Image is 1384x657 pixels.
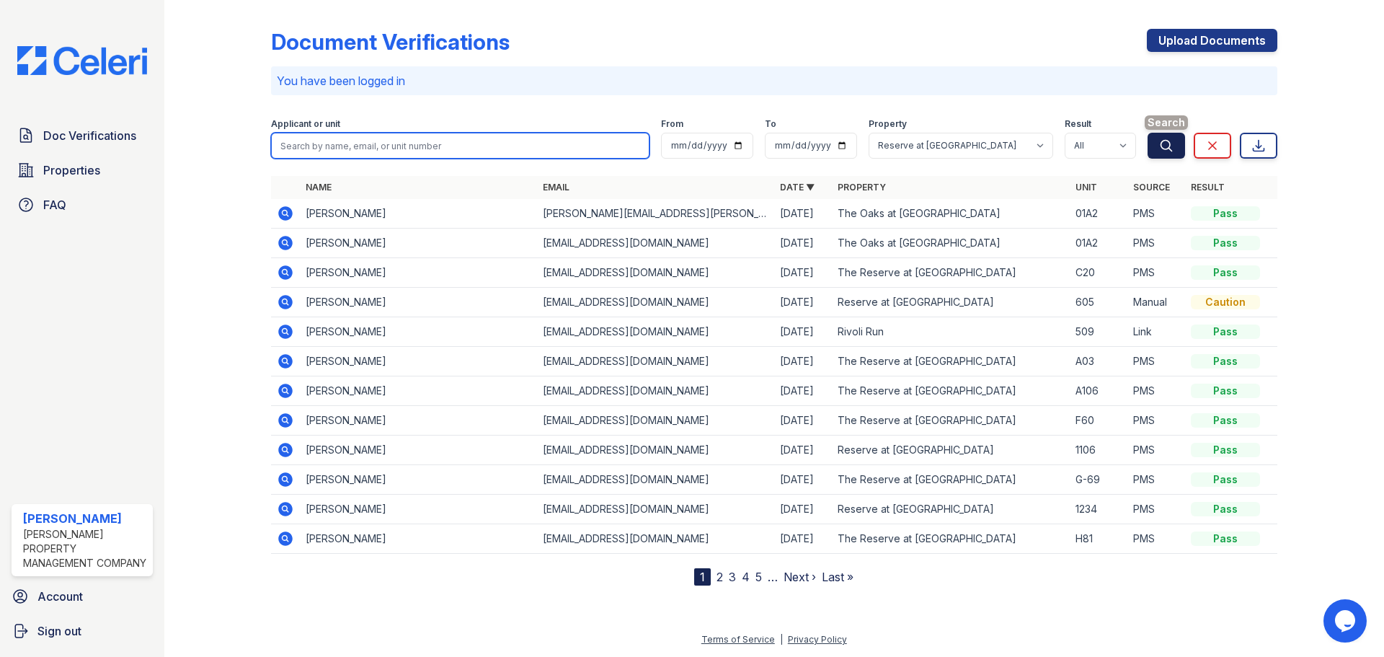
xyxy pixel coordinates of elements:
td: Reserve at [GEOGRAPHIC_DATA] [832,495,1069,524]
td: Manual [1127,288,1185,317]
td: [DATE] [774,465,832,495]
td: [PERSON_NAME] [300,376,537,406]
span: Doc Verifications [43,127,136,144]
td: The Reserve at [GEOGRAPHIC_DATA] [832,258,1069,288]
td: PMS [1127,436,1185,465]
a: 3 [729,570,736,584]
td: PMS [1127,406,1185,436]
td: H81 [1070,524,1127,554]
td: A106 [1070,376,1127,406]
a: Privacy Policy [788,634,847,645]
td: [EMAIL_ADDRESS][DOMAIN_NAME] [537,376,774,406]
div: Pass [1191,413,1260,428]
td: [PERSON_NAME] [300,317,537,347]
a: 5 [755,570,762,584]
td: [DATE] [774,436,832,465]
td: The Oaks at [GEOGRAPHIC_DATA] [832,229,1069,258]
td: [DATE] [774,229,832,258]
td: Reserve at [GEOGRAPHIC_DATA] [832,288,1069,317]
div: Pass [1191,472,1260,487]
td: Link [1127,317,1185,347]
td: [PERSON_NAME] [300,288,537,317]
td: The Reserve at [GEOGRAPHIC_DATA] [832,524,1069,554]
td: [DATE] [774,288,832,317]
a: Properties [12,156,153,185]
td: [PERSON_NAME] [300,436,537,465]
td: [PERSON_NAME] [300,199,537,229]
td: [DATE] [774,317,832,347]
span: Account [37,588,83,605]
td: [EMAIL_ADDRESS][DOMAIN_NAME] [537,436,774,465]
td: Rivoli Run [832,317,1069,347]
a: FAQ [12,190,153,219]
td: The Reserve at [GEOGRAPHIC_DATA] [832,347,1069,376]
p: You have been logged in [277,72,1272,89]
td: [EMAIL_ADDRESS][DOMAIN_NAME] [537,288,774,317]
td: C20 [1070,258,1127,288]
td: [PERSON_NAME] [300,406,537,436]
td: Reserve at [GEOGRAPHIC_DATA] [832,436,1069,465]
div: Pass [1191,502,1260,516]
div: Pass [1191,325,1260,339]
label: Property [869,118,907,130]
td: [EMAIL_ADDRESS][DOMAIN_NAME] [537,406,774,436]
label: Result [1065,118,1091,130]
a: Property [838,182,886,193]
td: PMS [1127,524,1185,554]
div: Pass [1191,384,1260,398]
td: [DATE] [774,406,832,436]
input: Search by name, email, or unit number [271,133,649,159]
div: Pass [1191,532,1260,546]
div: Caution [1191,295,1260,309]
td: 1106 [1070,436,1127,465]
div: Pass [1191,354,1260,369]
td: [PERSON_NAME][EMAIL_ADDRESS][PERSON_NAME][DOMAIN_NAME] [537,199,774,229]
a: Sign out [6,617,159,645]
span: … [768,568,778,586]
a: Unit [1075,182,1097,193]
td: 01A2 [1070,199,1127,229]
a: Source [1133,182,1170,193]
div: [PERSON_NAME] [23,510,147,527]
td: PMS [1127,347,1185,376]
td: PMS [1127,465,1185,495]
div: Pass [1191,265,1260,280]
a: Email [543,182,569,193]
a: 4 [742,570,750,584]
td: G-69 [1070,465,1127,495]
td: [EMAIL_ADDRESS][DOMAIN_NAME] [537,229,774,258]
td: [EMAIL_ADDRESS][DOMAIN_NAME] [537,347,774,376]
td: The Reserve at [GEOGRAPHIC_DATA] [832,376,1069,406]
td: [PERSON_NAME] [300,229,537,258]
td: [DATE] [774,347,832,376]
img: CE_Logo_Blue-a8612792a0a2168367f1c8372b55b34899dd931a85d93a1a3d3e32e68fde9ad4.png [6,46,159,75]
td: PMS [1127,199,1185,229]
span: FAQ [43,196,66,213]
td: The Oaks at [GEOGRAPHIC_DATA] [832,199,1069,229]
iframe: chat widget [1323,599,1370,643]
div: 1 [694,568,711,586]
td: [PERSON_NAME] [300,465,537,495]
td: [PERSON_NAME] [300,495,537,524]
td: [PERSON_NAME] [300,524,537,554]
td: 1234 [1070,495,1127,524]
td: PMS [1127,495,1185,524]
td: [DATE] [774,376,832,406]
a: Terms of Service [701,634,775,645]
label: Applicant or unit [271,118,340,130]
td: A03 [1070,347,1127,376]
td: [PERSON_NAME] [300,258,537,288]
a: Next › [784,570,816,584]
td: The Reserve at [GEOGRAPHIC_DATA] [832,406,1069,436]
label: From [661,118,683,130]
td: [DATE] [774,524,832,554]
td: F60 [1070,406,1127,436]
td: [DATE] [774,495,832,524]
td: 01A2 [1070,229,1127,258]
td: [DATE] [774,258,832,288]
a: Name [306,182,332,193]
td: [EMAIL_ADDRESS][DOMAIN_NAME] [537,317,774,347]
td: The Reserve at [GEOGRAPHIC_DATA] [832,465,1069,495]
td: 509 [1070,317,1127,347]
a: Upload Documents [1147,29,1277,52]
